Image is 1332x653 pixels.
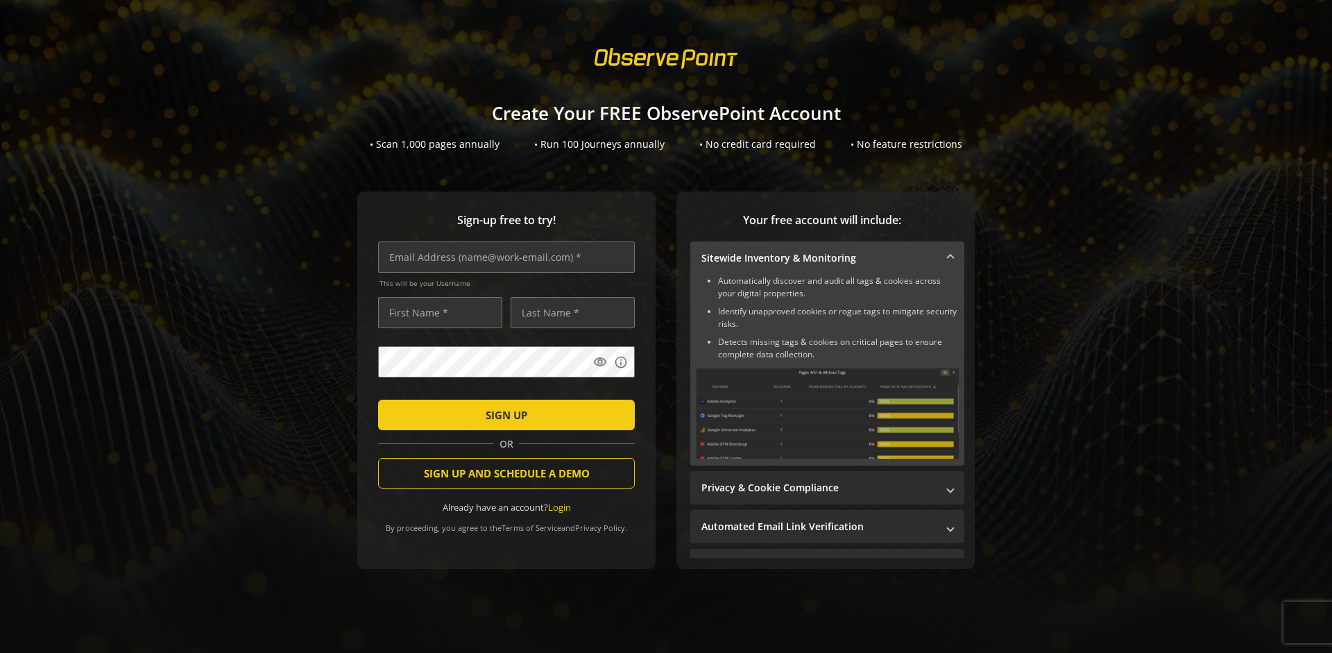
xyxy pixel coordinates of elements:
[690,241,964,275] mat-expansion-panel-header: Sitewide Inventory & Monitoring
[378,297,502,328] input: First Name *
[701,481,937,495] mat-panel-title: Privacy & Cookie Compliance
[690,275,964,466] div: Sitewide Inventory & Monitoring
[718,336,959,361] li: Detects missing tags & cookies on critical pages to ensure complete data collection.
[690,549,964,582] mat-expansion-panel-header: Performance Monitoring with Web Vitals
[424,461,590,486] span: SIGN UP AND SCHEDULE A DEMO
[690,471,964,504] mat-expansion-panel-header: Privacy & Cookie Compliance
[511,297,635,328] input: Last Name *
[378,501,635,514] div: Already have an account?
[614,355,628,369] mat-icon: info
[378,514,635,533] div: By proceeding, you agree to the and .
[718,275,959,300] li: Automatically discover and audit all tags & cookies across your digital properties.
[718,305,959,330] li: Identify unapproved cookies or rogue tags to mitigate security risks.
[575,523,625,533] a: Privacy Policy
[534,137,665,151] div: • Run 100 Journeys annually
[378,212,635,228] span: Sign-up free to try!
[696,368,959,459] img: Sitewide Inventory & Monitoring
[494,437,519,451] span: OR
[370,137,499,151] div: • Scan 1,000 pages annually
[701,520,937,534] mat-panel-title: Automated Email Link Verification
[690,510,964,543] mat-expansion-panel-header: Automated Email Link Verification
[378,241,635,273] input: Email Address (name@work-email.com) *
[378,400,635,430] button: SIGN UP
[701,251,937,265] mat-panel-title: Sitewide Inventory & Monitoring
[851,137,962,151] div: • No feature restrictions
[502,523,561,533] a: Terms of Service
[593,355,607,369] mat-icon: visibility
[548,501,571,514] a: Login
[486,402,527,427] span: SIGN UP
[379,278,635,288] span: This will be your Username
[699,137,816,151] div: • No credit card required
[690,212,954,228] span: Your free account will include:
[378,458,635,489] button: SIGN UP AND SCHEDULE A DEMO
